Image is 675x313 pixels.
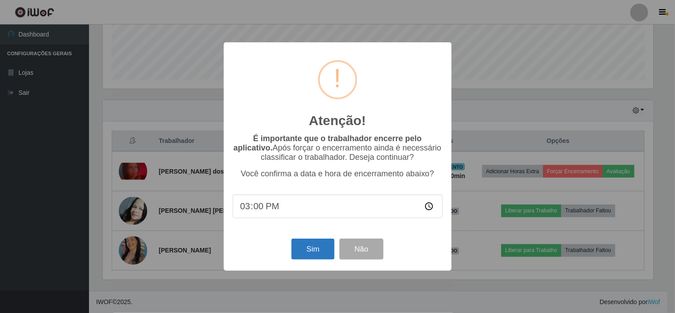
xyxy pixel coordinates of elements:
b: É importante que o trabalhador encerre pelo aplicativo. [234,134,422,152]
p: Após forçar o encerramento ainda é necessário classificar o trabalhador. Deseja continuar? [233,134,443,162]
button: Sim [291,239,335,260]
button: Não [340,239,384,260]
p: Você confirma a data e hora de encerramento abaixo? [233,169,443,179]
h2: Atenção! [309,113,366,129]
